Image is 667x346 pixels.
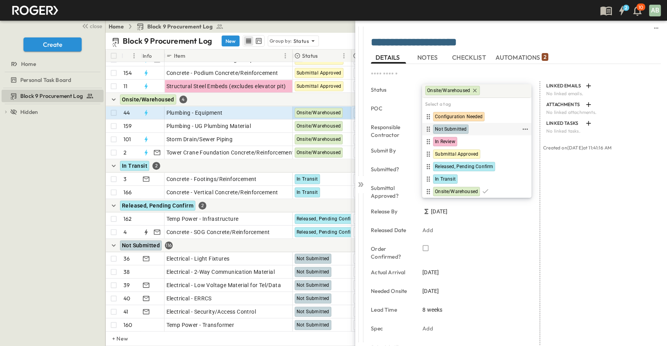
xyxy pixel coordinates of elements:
[166,281,281,289] span: Electrical - Low Voltage Material for Tel/Data
[122,50,141,62] div: #
[166,188,278,196] span: Concrete - Vertical Concrete/Reinforcement
[123,135,131,143] p: 101
[371,105,411,112] p: POC
[187,51,195,60] button: Sort
[625,5,627,11] h6: 2
[371,325,411,332] p: Spec
[297,70,342,76] span: Submittal Approved
[297,83,342,89] span: Submittal Approved
[422,287,439,295] span: [DATE]
[129,51,139,60] button: Menu
[166,149,294,156] span: Tower Crane Foundation Concrete/Reinforcement
[422,98,531,110] h6: Select a tag
[166,82,286,90] span: Structural Steel Embeds (excludes elevator pit)
[427,87,470,94] span: Onsite/Warehoused
[166,321,234,329] span: Temp Power - Transformer
[122,96,174,103] span: Onsite/Warehoused
[371,226,411,234] p: Released Date
[166,109,223,117] span: Plumbing - Equipment
[20,92,83,100] span: Block 9 Procurement Log
[424,174,530,184] div: In Transit
[297,110,341,115] span: Onsite/Warehoused
[297,176,318,182] span: In Transit
[23,37,82,51] button: Create
[123,188,132,196] p: 166
[174,52,185,60] p: Item
[152,162,160,170] div: 2
[424,162,530,171] div: Released, Pending Confirm
[122,202,193,209] span: Released, Pending Confirm
[254,36,263,46] button: kanban view
[297,190,318,195] span: In Transit
[147,23,213,30] span: Block 9 Procurement Log
[293,37,309,45] p: Status
[376,54,401,61] span: DETAILS
[112,335,117,342] p: + New
[546,90,656,97] p: No linked emails.
[302,52,318,60] p: Status
[143,45,152,67] div: Info
[243,35,265,47] div: table view
[546,128,656,134] p: No linked tasks.
[123,122,132,130] p: 159
[546,83,582,89] p: LINKED EMAILS
[422,268,439,276] span: [DATE]
[90,22,102,30] span: close
[649,5,661,16] div: AB
[339,51,349,60] button: Menu
[371,245,411,261] p: Order Confirmed?
[166,122,251,130] span: Plumbing - UG Plumbing Material
[123,149,127,156] p: 2
[123,295,130,302] p: 40
[109,23,228,30] nav: breadcrumbs
[297,216,357,222] span: Released, Pending Confirm
[166,268,275,276] span: Electrical - 2-Way Communication Material
[417,54,439,61] span: NOTES
[297,296,329,301] span: Not Submitted
[422,226,433,234] p: Add
[297,57,342,62] span: Submittal Approved
[435,138,455,145] span: In Review
[422,306,442,314] span: 8 weeks
[20,108,38,116] span: Hidden
[371,86,411,94] p: Status
[297,282,329,288] span: Not Submitted
[123,308,128,316] p: 41
[371,208,411,215] p: Release By
[297,123,341,129] span: Onsite/Warehoused
[281,51,290,60] button: Menu
[424,112,530,121] div: Configuration Needed
[166,295,212,302] span: Electrical - ERRCS
[371,268,411,276] p: Actual Arrival
[123,228,127,236] p: 4
[165,241,173,249] div: 116
[123,175,127,183] p: 3
[123,268,130,276] p: 38
[109,23,124,30] a: Home
[371,306,411,314] p: Lead Time
[244,36,253,46] button: row view
[319,51,328,60] button: Sort
[543,53,546,61] p: 2
[435,163,493,170] span: Released, Pending Confirm
[2,90,104,102] div: test
[435,126,467,132] span: Not Submitted
[435,176,456,182] span: In Transit
[435,114,483,120] span: Configuration Needed
[122,242,160,248] span: Not Submitted
[141,50,165,62] div: Info
[424,187,530,196] div: Onsite/Warehoused
[179,96,187,103] div: 4
[297,150,341,155] span: Onsite/Warehoused
[297,229,357,235] span: Released, Pending Confirm
[123,215,132,223] p: 162
[297,322,329,328] span: Not Submitted
[546,109,656,115] p: No linked attachments.
[422,325,433,332] p: Add
[166,215,239,223] span: Temp Power - Infrastructure
[638,4,643,11] p: 10
[125,51,133,60] button: Sort
[546,101,582,108] p: ATTACHMENTS
[166,135,233,143] span: Storm Drain/Sewer Piping
[166,228,270,236] span: Concrete - SOG Concrete/Reinforcement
